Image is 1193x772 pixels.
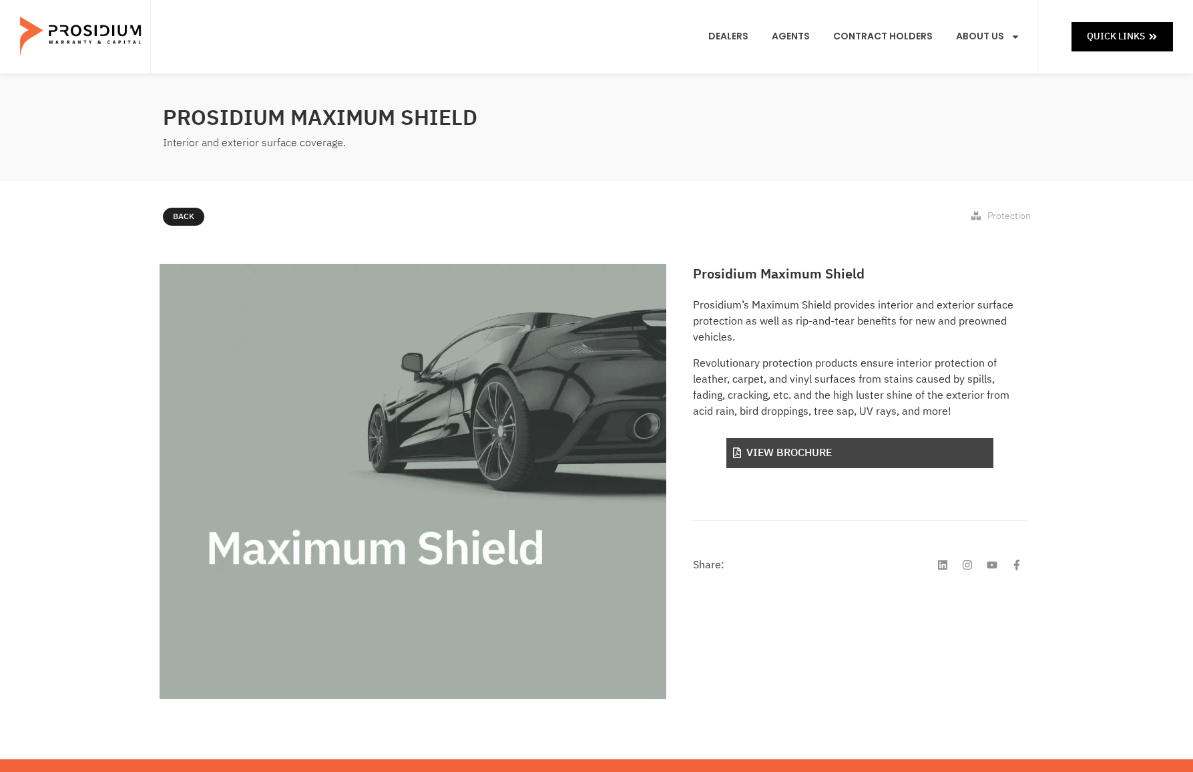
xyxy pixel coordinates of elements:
nav: Menu [698,12,1030,61]
a: Agents [762,12,820,61]
div: Interior and exterior surface coverage. [163,134,590,153]
a: Back [163,208,204,226]
a: Dealers [698,12,758,61]
span: Protection [987,209,1031,223]
a: View Brochure [726,438,993,468]
p: Prosidium’s Maximum Shield provides interior and exterior surface protection as well as rip-and-t... [693,297,1027,345]
h2: Prosidium Maximum Shield [163,102,590,134]
a: Quick Links [1071,22,1173,51]
a: About Us [946,12,1030,61]
h4: Share: [693,560,724,570]
p: Revolutionary protection products ensure interior protection of leather, carpet, and vinyl surfac... [693,355,1027,419]
a: Contract Holders [823,12,943,61]
h2: Prosidium Maximum Shield [693,264,1027,284]
span: Back [173,210,194,224]
span: Quick Links [1087,28,1145,45]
